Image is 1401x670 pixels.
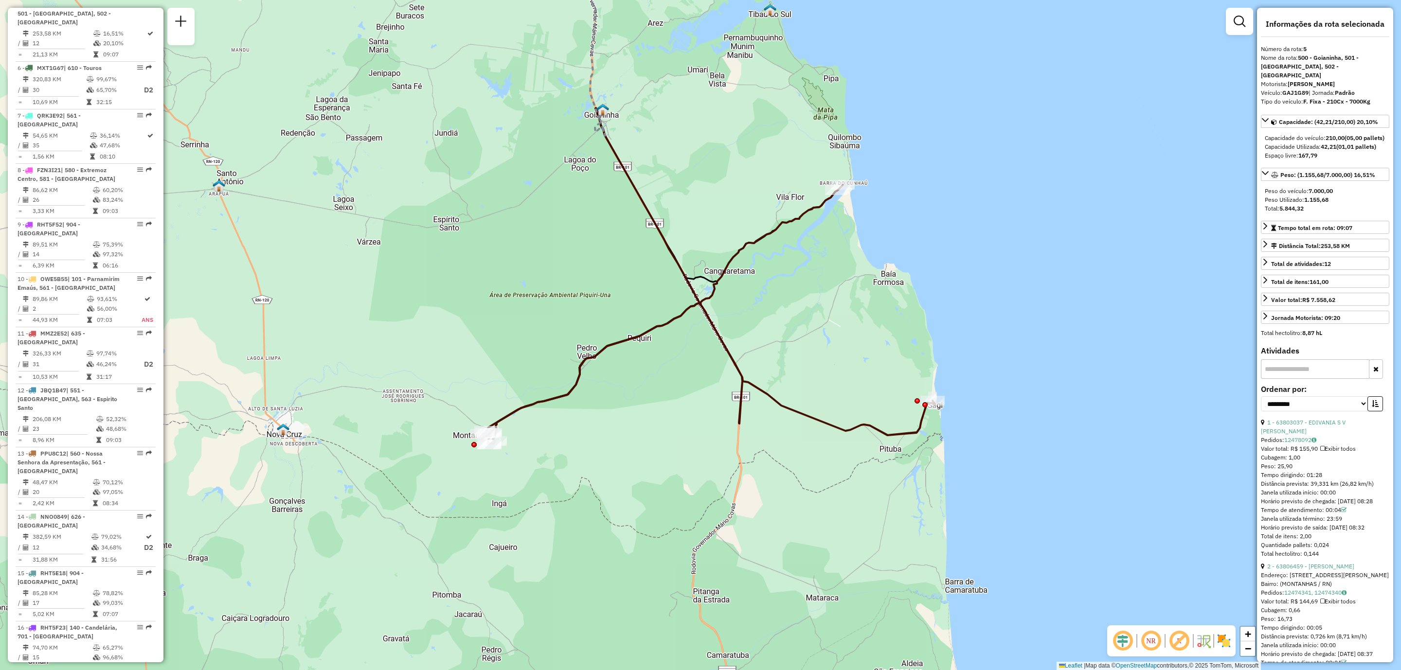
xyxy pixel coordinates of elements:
[146,65,152,71] em: Rota exportada
[171,12,191,34] a: Nova sessão e pesquisa
[764,3,776,16] img: Tibau do Sul
[18,206,22,216] td: =
[1240,641,1255,656] a: Zoom out
[90,154,95,159] i: Tempo total em rota
[32,424,96,434] td: 23
[18,542,22,554] td: /
[137,112,143,118] em: Opções
[136,85,153,96] p: D2
[87,361,94,367] i: % de utilização da cubagem
[40,569,66,577] span: RHT5E18
[18,38,22,48] td: /
[1261,506,1389,514] div: Tempo de atendimento: 00:04
[101,532,144,542] td: 79,02%
[32,206,92,216] td: 3,33 KM
[32,598,92,608] td: 17
[23,31,29,36] i: Distância Total
[1271,296,1335,304] div: Valor total:
[1245,628,1251,640] span: +
[23,40,29,46] i: Total de Atividades
[106,424,152,434] td: 48,68%
[18,304,22,314] td: /
[18,450,106,475] span: | 560 - Nossa Senhora da Apresentação, 561 - [GEOGRAPHIC_DATA]
[1261,346,1389,355] h4: Atividades
[18,195,22,205] td: /
[18,64,102,71] span: 6 -
[1116,662,1157,669] a: OpenStreetMap
[23,296,29,302] i: Distância Total
[23,242,29,247] i: Distância Total
[1057,662,1261,670] div: Map data © contributors,© 2025 TomTom, Microsoft
[93,263,98,268] i: Tempo total em rota
[137,65,143,71] em: Opções
[87,99,91,105] i: Tempo total em rota
[18,450,106,475] span: 13 -
[23,361,29,367] i: Total de Atividades
[18,372,22,382] td: =
[137,167,143,173] em: Opções
[32,414,96,424] td: 206,08 KM
[93,251,100,257] i: % de utilização da cubagem
[18,487,22,497] td: /
[137,330,143,336] em: Opções
[23,545,29,550] i: Total de Atividades
[1324,260,1331,267] strong: 12
[102,487,151,497] td: 97,05%
[23,534,29,540] i: Distância Total
[1265,134,1385,142] div: Capacidade do veículo:
[141,315,154,325] td: ANS
[18,97,22,107] td: =
[1309,89,1355,96] span: | Jornada:
[93,489,100,495] i: % de utilização da cubagem
[1321,143,1336,150] strong: 42,21
[87,76,94,82] i: % de utilização do peso
[146,167,152,173] em: Rota exportada
[32,97,86,107] td: 10,69 KM
[1282,89,1309,96] strong: GAJ1G89
[1261,462,1389,471] div: Peso: 25,90
[146,534,152,540] i: Rota otimizada
[1261,588,1389,597] div: Pedidos:
[102,206,151,216] td: 09:03
[1261,541,1389,549] div: Quantidade pallets: 0,024
[1303,45,1307,53] strong: 5
[32,240,92,249] td: 89,51 KM
[91,545,99,550] i: % de utilização da cubagem
[1196,633,1211,649] img: Fluxo de ruas
[1302,296,1335,303] strong: R$ 7.558,62
[23,479,29,485] i: Distância Total
[18,221,80,237] span: 9 -
[37,64,64,71] span: MXT1G67
[32,532,91,542] td: 382,59 KM
[1261,19,1389,29] h4: Informações da rota selecionada
[1320,445,1356,452] span: Exibir todos
[96,84,135,96] td: 65,70%
[32,304,87,314] td: 2
[102,185,151,195] td: 60,20%
[1265,142,1385,151] div: Capacidade Utilizada:
[18,424,22,434] td: /
[1240,627,1255,641] a: Zoom in
[1271,314,1340,322] div: Jornada Motorista: 09:20
[102,498,151,508] td: 08:34
[40,275,68,282] span: OWE5B55
[23,187,29,193] i: Distância Total
[213,179,225,192] img: Santo Antonio
[32,542,91,554] td: 12
[18,275,120,291] span: | 101 - Parnamirim Emaús, 561 - [GEOGRAPHIC_DATA]
[146,570,152,576] em: Rota exportada
[1288,80,1335,88] strong: [PERSON_NAME]
[1230,12,1249,31] a: Exibir filtros
[102,598,151,608] td: 99,03%
[32,372,86,382] td: 10,53 KM
[277,423,289,436] img: Nova Cruz
[146,330,152,336] em: Rota exportada
[32,358,86,370] td: 31
[144,296,150,302] i: Rota otimizada
[93,52,98,57] i: Tempo total em rota
[87,306,94,312] i: % de utilização da cubagem
[596,103,609,116] img: PA - Goianinha
[23,351,29,356] i: Distância Total
[102,261,151,270] td: 06:16
[1261,257,1389,270] a: Total de atividades:12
